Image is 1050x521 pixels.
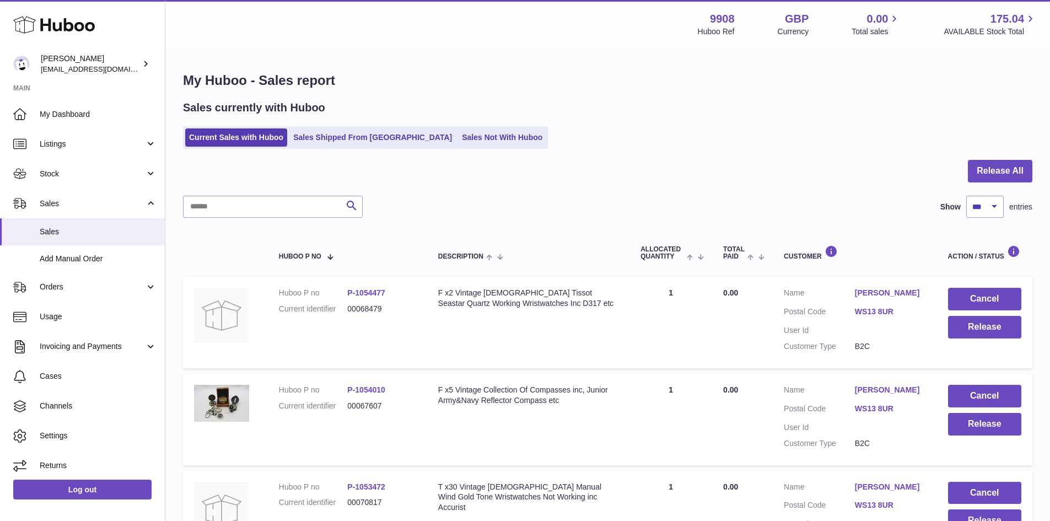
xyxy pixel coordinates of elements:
a: Current Sales with Huboo [185,128,287,147]
h2: Sales currently with Huboo [183,100,325,115]
span: Invoicing and Payments [40,341,145,352]
span: Stock [40,169,145,179]
span: Orders [40,282,145,292]
button: Release All [968,160,1032,182]
span: entries [1009,202,1032,212]
a: [PERSON_NAME] [855,482,926,492]
dt: Huboo P no [279,482,348,492]
span: 175.04 [990,12,1024,26]
button: Release [948,413,1021,436]
dt: Current identifier [279,304,348,314]
img: no-photo.jpg [194,288,249,343]
span: Settings [40,431,157,441]
a: 175.04 AVAILABLE Stock Total [944,12,1037,37]
dd: 00068479 [347,304,416,314]
div: F x2 Vintage [DEMOGRAPHIC_DATA] Tissot Seastar Quartz Working Wristwatches Inc D317 etc [438,288,618,309]
span: Cases [40,371,157,382]
dt: Customer Type [784,341,855,352]
a: WS13 8UR [855,500,926,511]
a: 0.00 Total sales [852,12,901,37]
dt: Postal Code [784,404,855,417]
span: Total paid [723,246,745,260]
label: Show [940,202,961,212]
a: Sales Not With Huboo [458,128,546,147]
strong: GBP [785,12,809,26]
span: 0.00 [723,385,738,394]
a: WS13 8UR [855,404,926,414]
span: [EMAIL_ADDRESS][DOMAIN_NAME] [41,65,162,73]
img: tbcollectables@hotmail.co.uk [13,56,30,72]
dt: Postal Code [784,307,855,320]
dd: 00070817 [347,497,416,508]
button: Cancel [948,482,1021,504]
dt: Name [784,385,855,398]
span: Sales [40,198,145,209]
div: Customer [784,245,926,260]
span: Description [438,253,483,260]
a: [PERSON_NAME] [855,288,926,298]
span: Listings [40,139,145,149]
button: Cancel [948,385,1021,407]
a: [PERSON_NAME] [855,385,926,395]
a: P-1054010 [347,385,385,394]
span: 0.00 [867,12,889,26]
a: Sales Shipped From [GEOGRAPHIC_DATA] [289,128,456,147]
dt: Name [784,288,855,301]
td: 1 [629,277,712,368]
span: ALLOCATED Quantity [640,246,684,260]
dt: Postal Code [784,500,855,513]
a: P-1054477 [347,288,385,297]
span: AVAILABLE Stock Total [944,26,1037,37]
dd: 00067607 [347,401,416,411]
dt: Name [784,482,855,495]
div: T x30 Vintage [DEMOGRAPHIC_DATA] Manual Wind Gold Tone Wristwatches Not Working inc Accurist [438,482,618,513]
img: $_57.JPG [194,385,249,422]
span: My Dashboard [40,109,157,120]
button: Cancel [948,288,1021,310]
div: Action / Status [948,245,1021,260]
span: 0.00 [723,288,738,297]
dd: B2C [855,341,926,352]
a: WS13 8UR [855,307,926,317]
dt: Customer Type [784,438,855,449]
dt: User Id [784,325,855,336]
a: Log out [13,480,152,499]
dt: Huboo P no [279,288,348,298]
a: P-1053472 [347,482,385,491]
span: Channels [40,401,157,411]
span: Usage [40,311,157,322]
strong: 9908 [710,12,735,26]
span: Huboo P no [279,253,321,260]
dt: Current identifier [279,497,348,508]
span: 0.00 [723,482,738,491]
button: Release [948,316,1021,339]
span: Sales [40,227,157,237]
dt: User Id [784,422,855,433]
td: 1 [629,374,712,465]
span: Add Manual Order [40,254,157,264]
div: [PERSON_NAME] [41,53,140,74]
dt: Huboo P no [279,385,348,395]
div: Currency [778,26,809,37]
dt: Current identifier [279,401,348,411]
div: Huboo Ref [698,26,735,37]
span: Total sales [852,26,901,37]
span: Returns [40,460,157,471]
dd: B2C [855,438,926,449]
h1: My Huboo - Sales report [183,72,1032,89]
div: F x5 Vintage Collection Of Compasses inc, Junior Army&Navy Reflector Compass etc [438,385,618,406]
